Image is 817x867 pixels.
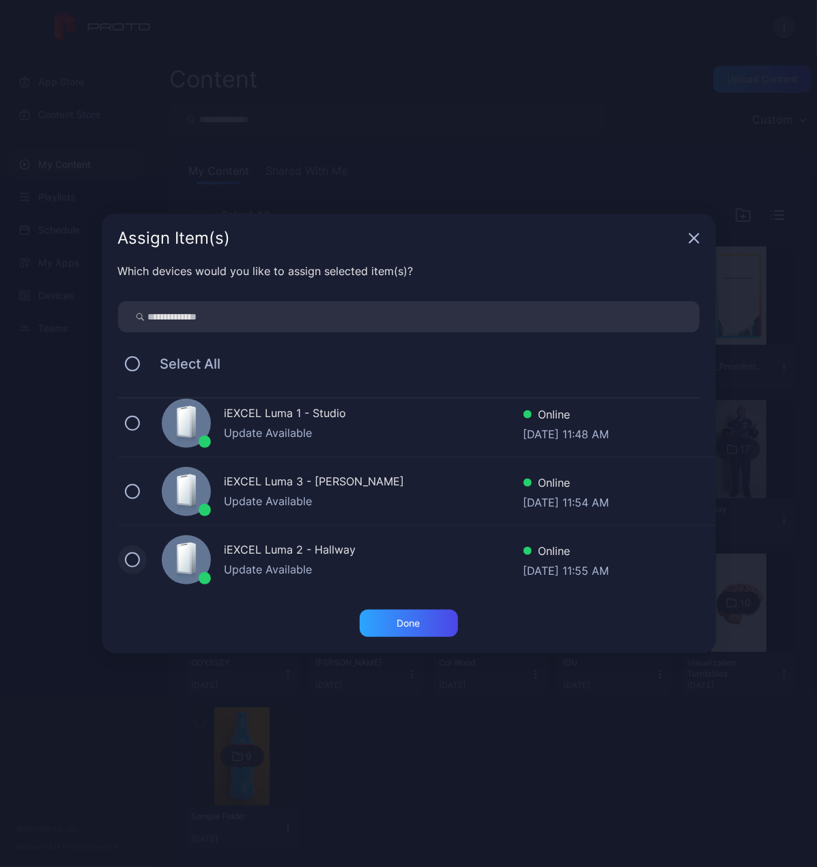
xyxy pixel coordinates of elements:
[524,563,610,576] div: [DATE] 11:55 AM
[397,618,420,629] div: Done
[225,493,524,509] div: Update Available
[118,263,700,279] div: Which devices would you like to assign selected item(s)?
[225,561,524,578] div: Update Available
[360,610,458,637] button: Done
[524,474,610,494] div: Online
[225,425,524,441] div: Update Available
[524,543,610,563] div: Online
[225,541,524,561] div: iEXCEL Luma 2 - Hallway
[524,406,610,426] div: Online
[524,426,610,440] div: [DATE] 11:48 AM
[225,405,524,425] div: iEXCEL Luma 1 - Studio
[147,356,221,372] span: Select All
[118,230,683,246] div: Assign Item(s)
[225,473,524,493] div: iEXCEL Luma 3 - [PERSON_NAME]
[524,494,610,508] div: [DATE] 11:54 AM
